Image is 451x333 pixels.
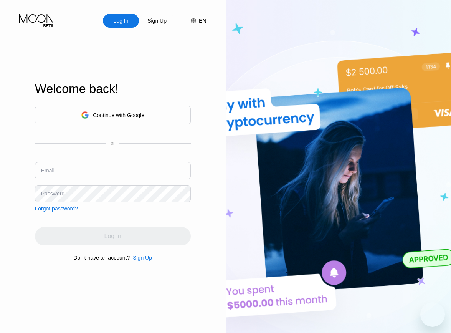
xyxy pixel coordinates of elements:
div: or [111,141,115,146]
div: Email [41,167,55,174]
div: Forgot password? [35,205,78,212]
div: Welcome back! [35,82,191,96]
div: Continue with Google [93,112,144,118]
iframe: Button to launch messaging window [420,302,445,327]
div: EN [199,18,206,24]
div: Log In [113,17,129,25]
div: Sign Up [147,17,167,25]
div: Log In [103,14,139,28]
div: Don't have an account? [74,255,130,261]
div: Sign Up [139,14,175,28]
div: Sign Up [133,255,152,261]
div: Password [41,191,64,197]
div: Continue with Google [35,106,191,124]
div: Sign Up [130,255,152,261]
div: EN [183,14,206,28]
